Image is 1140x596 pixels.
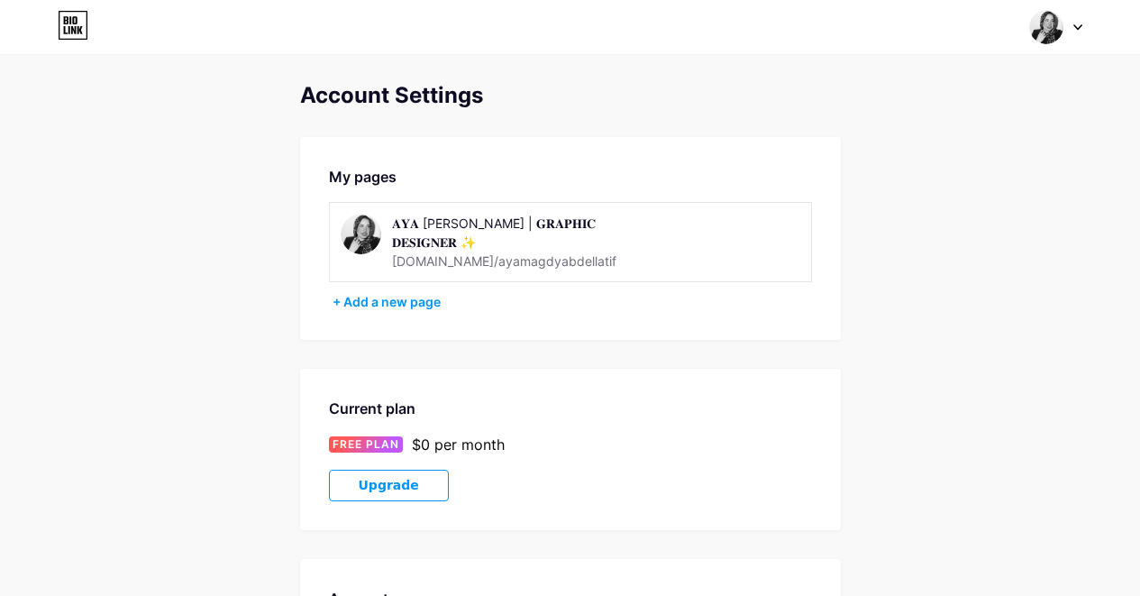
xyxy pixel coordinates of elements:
[392,252,616,270] div: [DOMAIN_NAME]/ayamagdyabdellatif
[329,398,812,419] div: Current plan
[333,293,812,311] div: + Add a new page
[412,434,505,455] div: $0 per month
[333,436,399,453] span: FREE PLAN
[341,214,381,254] img: ayamagdyabdellatif
[329,166,812,188] div: My pages
[1029,10,1063,44] img: ayamagdydesigner
[392,214,647,252] div: 𝐀𝐘𝐀 [PERSON_NAME] | 𝐆𝐑𝐀𝐏𝐇𝐈𝐂 𝐃𝐄𝐒𝐈𝐆𝐍𝐄𝐑 ✨
[300,83,841,108] div: Account Settings
[359,478,419,493] span: Upgrade
[329,470,449,501] button: Upgrade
